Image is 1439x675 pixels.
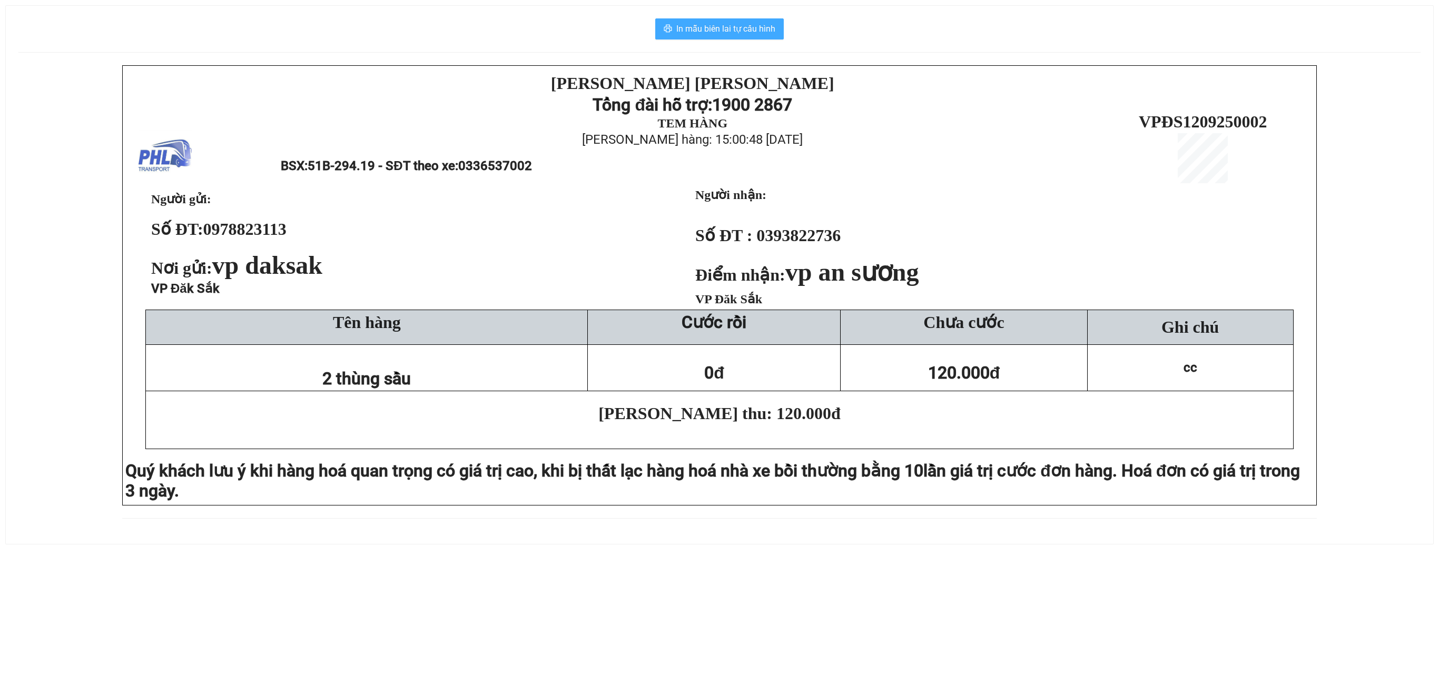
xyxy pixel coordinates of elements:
strong: Người nhận: [695,188,766,202]
strong: [PERSON_NAME] [PERSON_NAME] [551,74,834,93]
span: Chưa cước [923,313,1004,332]
span: VPĐS1209250002 [1139,112,1267,131]
span: Tên hàng [333,313,401,332]
strong: Số ĐT : [695,226,752,245]
strong: Điểm nhận: [695,265,919,284]
strong: Cước rồi [682,312,746,332]
strong: Số ĐT: [151,220,287,239]
span: VP Đăk Sắk [151,281,220,296]
span: BSX: [281,158,531,173]
span: vp daksak [212,251,322,279]
span: 0336537002 [458,158,532,173]
span: 0đ [704,363,724,383]
span: vp an sương [785,258,919,286]
span: [PERSON_NAME] hàng: 15:00:48 [DATE] [582,132,803,147]
span: 51B-294.19 - SĐT theo xe: [308,158,531,173]
span: Quý khách lưu ý khi hàng hoá quan trọng có giá trị cao, khi bị thất lạc hàng hoá nhà xe bồi thườn... [125,461,923,481]
span: Người gửi: [151,192,211,206]
strong: TEM HÀNG [657,116,727,130]
img: logo [139,130,192,183]
span: [PERSON_NAME] thu: 120.000đ [598,404,841,423]
span: cc [1184,360,1197,375]
span: In mẫu biên lai tự cấu hình [676,22,775,35]
span: VP Đăk Sắk [695,292,762,306]
button: printerIn mẫu biên lai tự cấu hình [655,18,784,39]
span: printer [664,24,672,34]
span: 2 thùng sầu [322,369,411,389]
span: 0393822736 [756,226,841,245]
span: Nơi gửi: [151,259,327,277]
strong: 1900 2867 [712,95,792,115]
strong: Tổng đài hỗ trợ: [593,95,712,115]
span: 0978823113 [203,220,287,239]
span: 120.000đ [928,363,1000,383]
span: lần giá trị cước đơn hàng. Hoá đơn có giá trị trong 3 ngày. [125,461,1300,501]
span: Ghi chú [1161,317,1219,336]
